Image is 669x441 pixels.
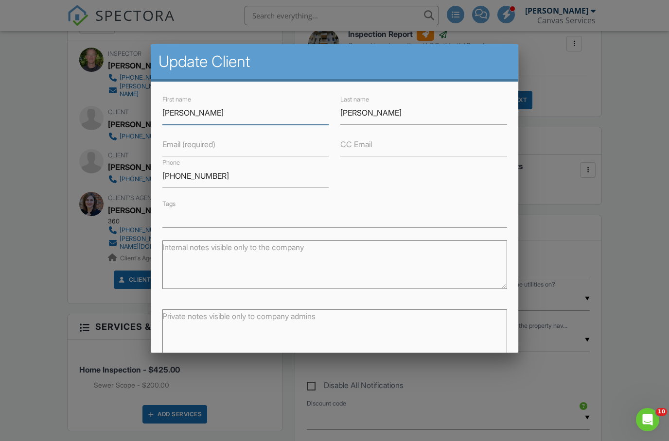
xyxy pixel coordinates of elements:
label: Email (required) [162,139,215,150]
iframe: Intercom live chat [636,408,659,431]
label: Internal notes visible only to the company [162,242,304,253]
label: Private notes visible only to company admins [162,310,316,321]
label: Tags [162,200,176,207]
label: Phone [162,158,180,167]
span: 10 [656,408,667,416]
label: First name [162,95,191,104]
label: CC Email [340,139,372,150]
label: Last name [340,95,369,104]
h2: Update Client [158,52,511,71]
